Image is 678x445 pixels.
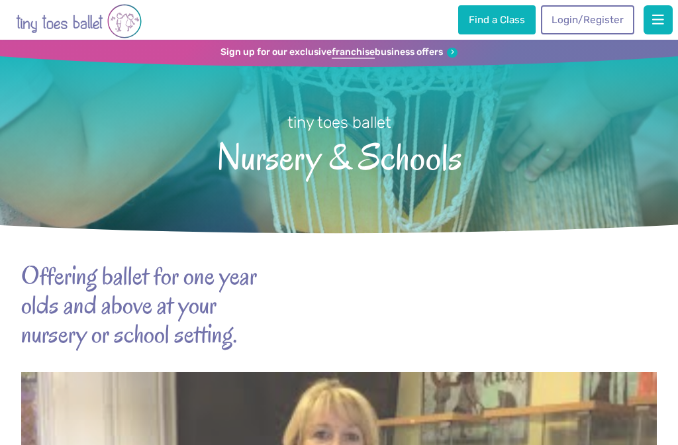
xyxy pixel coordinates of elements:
img: tiny toes ballet [16,3,142,40]
strong: Offering ballet for one year olds and above at your nursery or school setting. [21,261,260,348]
span: Nursery & Schools [19,134,659,177]
a: Sign up for our exclusivefranchisebusiness offers [220,46,458,59]
a: Login/Register [541,5,634,34]
small: tiny toes ballet [287,113,391,132]
a: Find a Class [458,5,535,34]
strong: franchise [332,46,375,59]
